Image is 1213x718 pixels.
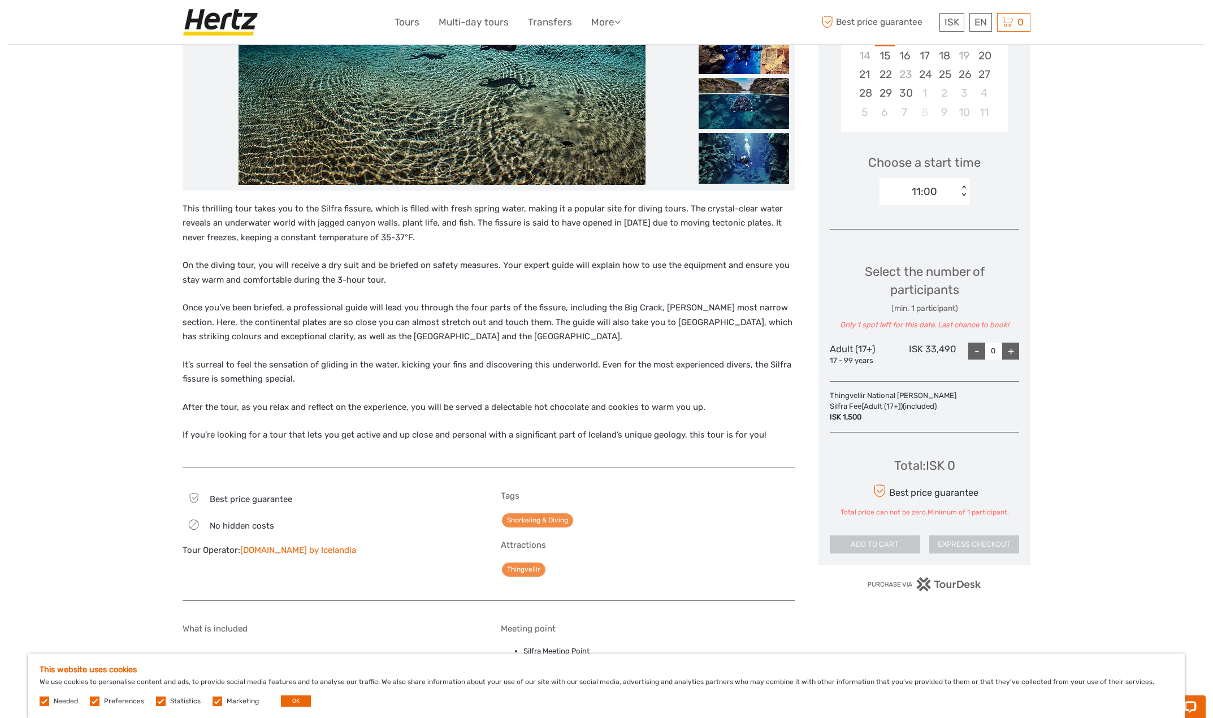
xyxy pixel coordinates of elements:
[528,14,572,31] a: Transfers
[1002,343,1019,360] div: +
[818,13,937,32] span: Best price guarantee
[54,697,78,706] label: Needed
[895,65,915,84] div: Not available Tuesday, September 23rd, 2025
[501,540,795,550] h5: Attractions
[183,8,263,36] img: Hertz
[855,103,874,122] div: Choose Sunday, October 5th, 2025
[240,545,356,555] a: [DOMAIN_NAME] by Icelandia
[954,46,974,65] div: Not available Friday, September 19th, 2025
[870,481,978,501] div: Best price guarantee
[844,9,1004,122] div: month 2025-09
[16,20,128,29] p: Chat now
[895,46,915,65] div: Choose Tuesday, September 16th, 2025
[968,343,985,360] div: -
[934,84,954,102] div: Choose Thursday, October 2nd, 2025
[395,14,419,31] a: Tours
[895,103,915,122] div: Choose Tuesday, October 7th, 2025
[170,697,201,706] label: Statistics
[912,184,937,199] div: 11:00
[523,645,795,658] li: Silfra Meeting Point
[227,697,259,706] label: Marketing
[915,103,934,122] div: Not available Wednesday, October 8th, 2025
[974,84,994,102] div: Choose Saturday, October 4th, 2025
[868,154,981,171] span: Choose a start time
[830,535,920,553] button: ADD TO CART
[210,494,292,504] span: Best price guarantee
[699,23,789,74] img: 4c8f9f0877314ad99aad216875eec654_slider_thumbnail.jpg
[501,491,795,501] h5: Tags
[959,185,968,197] div: < >
[830,303,1019,314] div: (min. 1 participant)
[934,103,954,122] div: Choose Thursday, October 9th, 2025
[855,65,874,84] div: Choose Sunday, September 21st, 2025
[875,84,895,102] div: Choose Monday, September 29th, 2025
[210,521,274,531] span: No hidden costs
[40,665,1173,674] h5: This website uses cookies
[915,65,934,84] div: Choose Wednesday, September 24th, 2025
[183,544,477,556] div: Tour Operator:
[183,258,795,287] p: On the diving tour, you will receive a dry suit and be briefed on safety measures. Your expert gu...
[934,65,954,84] div: Choose Thursday, September 25th, 2025
[830,356,893,366] div: 17 - 99 years
[954,65,974,84] div: Choose Friday, September 26th, 2025
[875,46,895,65] div: Choose Monday, September 15th, 2025
[841,508,1009,517] div: Total price can not be zero.Minimum of 1 participant.
[28,654,1185,718] div: We use cookies to personalise content and ads, to provide social media features and to analyse ou...
[830,263,1019,331] div: Select the number of participants
[130,18,144,31] button: Open LiveChat chat widget
[183,301,795,344] p: Once you’ve been briefed, a professional guide will lead you through the four parts of the fissur...
[183,400,795,415] p: After the tour, as you relax and reflect on the experience, you will be served a delectable hot c...
[699,133,789,184] img: 835b681a6ec14a0b95e8c32db2216a2c_slider_thumbnail.jpg
[893,343,956,366] div: ISK 33,490
[934,46,954,65] div: Choose Thursday, September 18th, 2025
[502,513,573,527] a: Snorkeling & Diving
[855,84,874,102] div: Choose Sunday, September 28th, 2025
[974,46,994,65] div: Choose Saturday, September 20th, 2025
[183,624,477,634] h5: What is included
[867,577,982,591] img: PurchaseViaTourDesk.png
[954,84,974,102] div: Choose Friday, October 3rd, 2025
[855,46,874,65] div: Not available Sunday, September 14th, 2025
[830,320,1019,331] div: Only 1 spot left for this date. Last chance to book!
[183,428,795,443] p: If you’re looking for a tour that lets you get active and up close and personal with a significan...
[875,103,895,122] div: Choose Monday, October 6th, 2025
[915,46,934,65] div: Choose Wednesday, September 17th, 2025
[915,84,934,102] div: Choose Wednesday, October 1st, 2025
[875,65,895,84] div: Choose Monday, September 22nd, 2025
[929,535,1020,553] button: EXPRESS CHECKOUT
[945,16,959,28] span: ISK
[439,14,509,31] a: Multi-day tours
[591,14,621,31] a: More
[699,78,789,129] img: 5aa781c5d8d447359182936393293919_slider_thumbnail.jpg
[894,457,955,474] div: Total : ISK 0
[895,84,915,102] div: Choose Tuesday, September 30th, 2025
[974,103,994,122] div: Choose Saturday, October 11th, 2025
[502,563,545,577] a: Thingvellir
[183,202,795,245] p: This thrilling tour takes you to the Silfra fissure, which is filled with fresh spring water, mak...
[830,391,972,423] div: Thingvellir National [PERSON_NAME] Silfra Fee (Adult (17+)) (included)
[104,697,144,706] label: Preferences
[954,103,974,122] div: Choose Friday, October 10th, 2025
[830,412,966,423] div: ISK 1,500
[501,624,795,634] h5: Meeting point
[969,13,992,32] div: EN
[183,358,795,387] p: It’s surreal to feel the sensation of gliding in the water, kicking your fins and discovering thi...
[281,695,311,707] button: OK
[974,65,994,84] div: Choose Saturday, September 27th, 2025
[830,343,893,366] div: Adult (17+)
[1016,16,1025,28] span: 0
